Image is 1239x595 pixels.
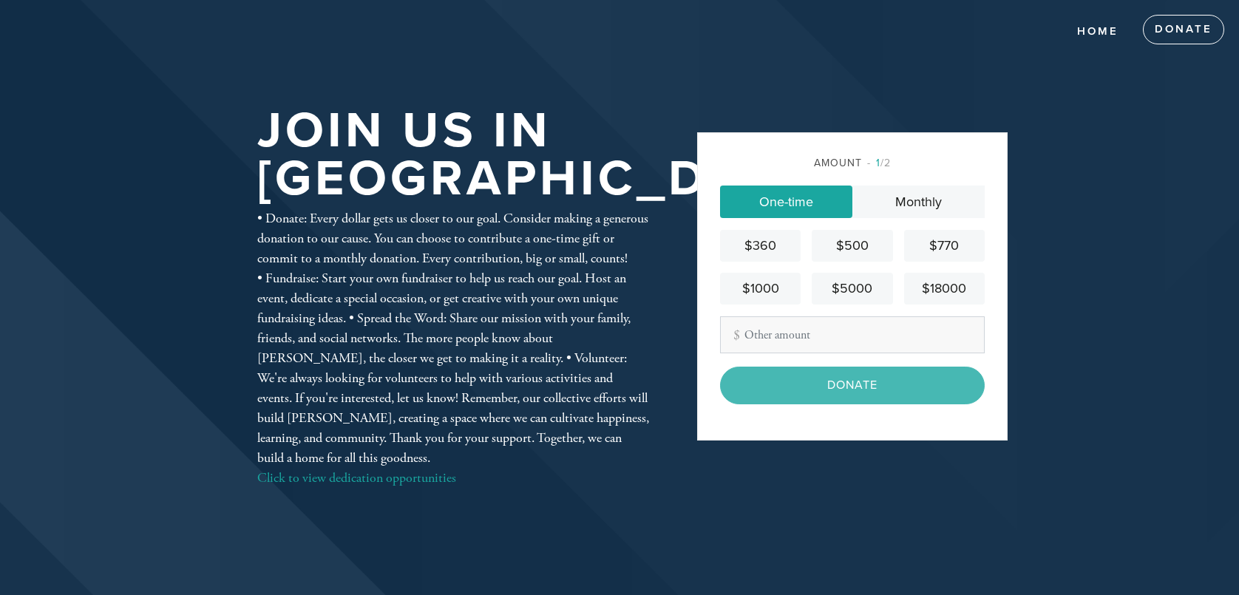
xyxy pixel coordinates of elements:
div: • Donate: Every dollar gets us closer to our goal. Consider making a generous donation to our cau... [257,208,649,488]
div: $18000 [910,279,979,299]
a: $5000 [812,273,892,305]
div: $360 [726,236,795,256]
a: Monthly [852,186,985,218]
div: $770 [910,236,979,256]
a: Home [1066,18,1130,46]
div: $1000 [726,279,795,299]
span: 1 [876,157,880,169]
div: Amount [720,155,985,171]
a: $500 [812,230,892,262]
a: $1000 [720,273,801,305]
a: $18000 [904,273,985,305]
div: $500 [818,236,886,256]
a: Click to view dedication opportunities [257,469,456,486]
a: $360 [720,230,801,262]
input: Other amount [720,316,985,353]
span: /2 [867,157,891,169]
a: One-time [720,186,852,218]
a: $770 [904,230,985,262]
a: Donate [1143,15,1224,44]
h1: Join Us In [GEOGRAPHIC_DATA] [257,107,829,203]
div: $5000 [818,279,886,299]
